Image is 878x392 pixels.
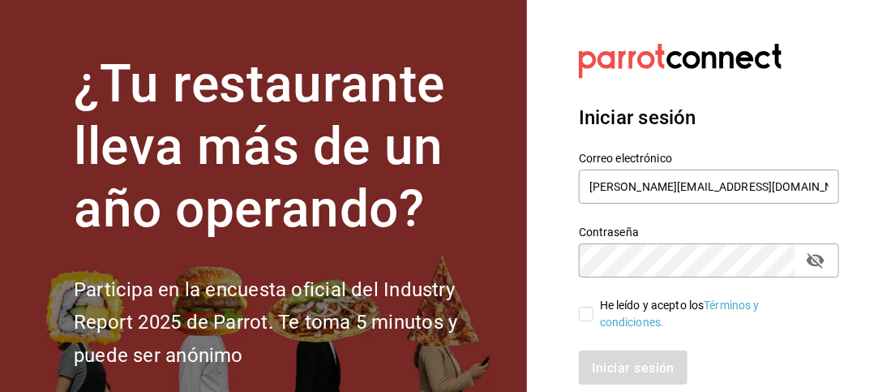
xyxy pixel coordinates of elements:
[579,226,639,239] font: Contraseña
[579,170,839,204] input: Ingresa tu correo electrónico
[74,54,445,239] font: ¿Tu restaurante lleva más de un año operando?
[802,247,829,274] button: campo de contraseña
[579,106,696,129] font: Iniciar sesión
[600,299,705,312] font: He leído y acepto los
[74,278,457,368] font: Participa en la encuesta oficial del Industry Report 2025 de Parrot. Te toma 5 minutos y puede se...
[579,153,672,166] font: Correo electrónico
